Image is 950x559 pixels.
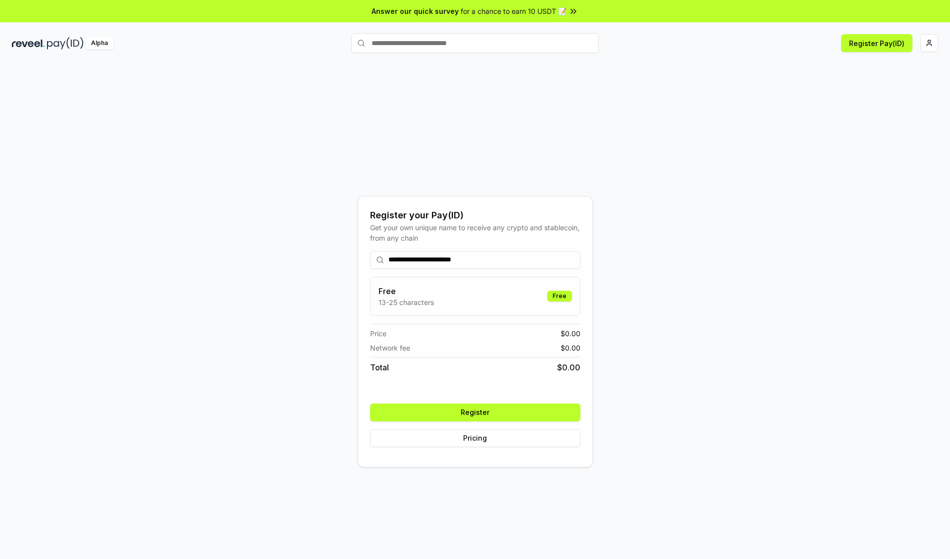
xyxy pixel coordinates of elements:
[372,6,459,16] span: Answer our quick survey
[557,361,580,373] span: $ 0.00
[379,285,434,297] h3: Free
[461,6,567,16] span: for a chance to earn 10 USDT 📝
[370,328,386,339] span: Price
[370,343,410,353] span: Network fee
[12,37,45,50] img: reveel_dark
[370,429,580,447] button: Pricing
[86,37,113,50] div: Alpha
[379,297,434,307] p: 13-25 characters
[370,361,389,373] span: Total
[561,328,580,339] span: $ 0.00
[370,208,580,222] div: Register your Pay(ID)
[370,222,580,243] div: Get your own unique name to receive any crypto and stablecoin, from any chain
[47,37,84,50] img: pay_id
[370,404,580,421] button: Register
[561,343,580,353] span: $ 0.00
[547,291,572,302] div: Free
[841,34,912,52] button: Register Pay(ID)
